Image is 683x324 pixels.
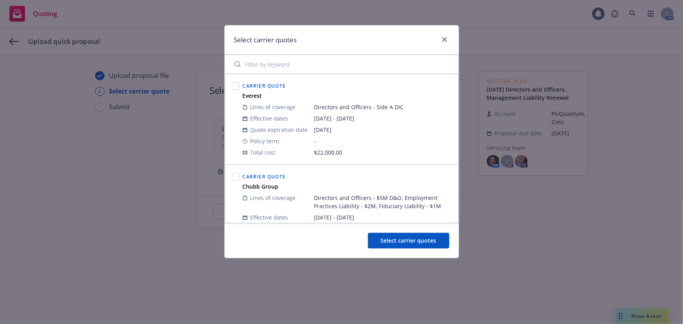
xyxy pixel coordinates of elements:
h1: Select carrier quotes [234,35,297,45]
button: Select carrier quotes [368,233,449,248]
span: Lines of coverage [250,194,296,202]
span: - [314,137,452,145]
a: close [440,35,449,44]
strong: Chubb Group [243,183,279,190]
span: Carrier Quote [243,83,286,89]
span: Select carrier quotes [381,237,436,244]
span: Directors and Officers - $5M D&O, Employment Practices Liability - $2M, Fiduciary Liability - $1M [314,194,452,210]
span: Effective dates [250,114,288,122]
span: [DATE] [314,126,452,134]
span: Lines of coverage [250,103,296,111]
span: [DATE] - [DATE] [314,114,452,122]
span: Effective dates [250,213,288,221]
strong: Everest [243,92,262,99]
span: [DATE] - [DATE] [314,213,452,221]
span: Directors and Officers - Side A DIC [314,103,452,111]
span: Carrier Quote [243,173,286,180]
span: Quote expiration date [250,126,308,134]
input: Filter by keyword [230,56,454,72]
span: $22,000.00 [314,149,342,156]
span: Policy term [250,137,279,145]
span: Total cost [250,148,276,157]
